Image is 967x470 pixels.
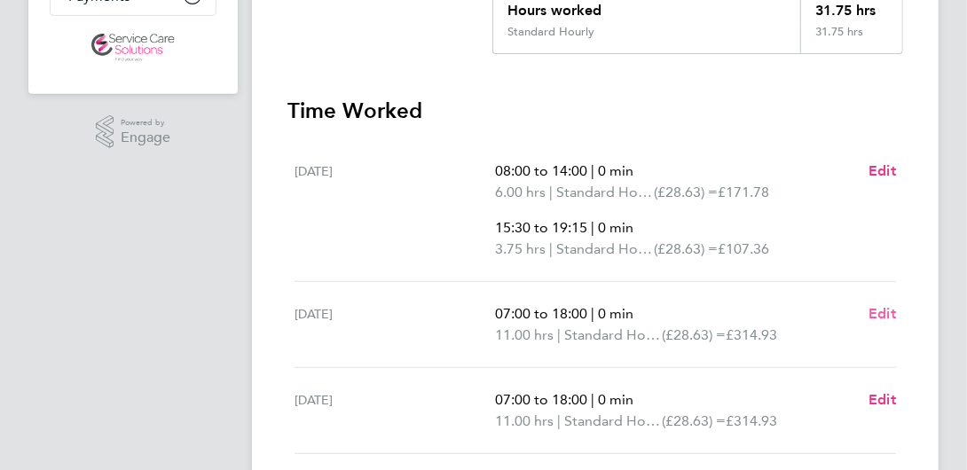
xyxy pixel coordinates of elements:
a: Edit [869,303,896,325]
span: 11.00 hrs [495,412,554,429]
span: 0 min [598,162,633,179]
div: [DATE] [295,161,495,260]
span: 07:00 to 18:00 [495,391,587,408]
span: | [591,162,594,179]
span: 0 min [598,219,633,236]
span: | [591,219,594,236]
span: Standard Hourly [556,182,654,203]
span: Edit [869,305,896,322]
span: | [557,412,561,429]
div: [DATE] [295,389,495,432]
span: (£28.63) = [662,412,726,429]
span: | [557,326,561,343]
span: Standard Hourly [564,411,662,432]
a: Edit [869,389,896,411]
span: Standard Hourly [556,239,654,260]
span: £171.78 [718,184,769,200]
img: servicecare-logo-retina.png [91,34,175,62]
span: £107.36 [718,240,769,257]
span: Standard Hourly [564,325,662,346]
span: 15:30 to 19:15 [495,219,587,236]
span: £314.93 [726,326,777,343]
div: [DATE] [295,303,495,346]
span: Edit [869,162,896,179]
span: (£28.63) = [662,326,726,343]
span: | [549,184,553,200]
span: | [591,305,594,322]
a: Edit [869,161,896,182]
div: Standard Hourly [507,25,594,39]
span: (£28.63) = [654,184,718,200]
span: (£28.63) = [654,240,718,257]
span: Engage [121,130,170,145]
span: 6.00 hrs [495,184,546,200]
span: 0 min [598,305,633,322]
a: Powered byEngage [96,115,171,149]
span: 3.75 hrs [495,240,546,257]
span: 11.00 hrs [495,326,554,343]
h3: Time Worked [287,97,903,125]
span: £314.93 [726,412,777,429]
a: Go to home page [50,34,216,62]
span: 08:00 to 14:00 [495,162,587,179]
span: Edit [869,391,896,408]
span: 07:00 to 18:00 [495,305,587,322]
span: 0 min [598,391,633,408]
span: Powered by [121,115,170,130]
div: 31.75 hrs [800,25,902,53]
span: | [549,240,553,257]
span: | [591,391,594,408]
